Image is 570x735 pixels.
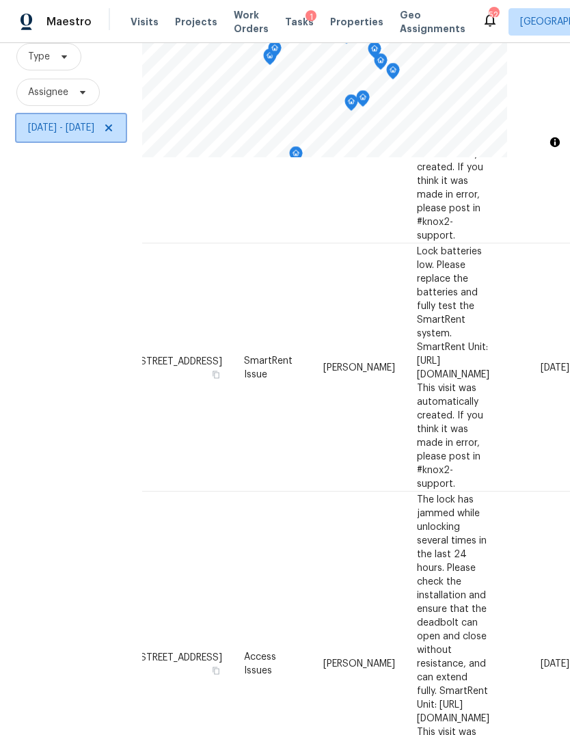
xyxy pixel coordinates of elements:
[210,368,222,380] button: Copy Address
[137,356,222,366] span: [STREET_ADDRESS]
[547,134,563,150] button: Toggle attribution
[374,53,388,75] div: Map marker
[244,652,276,675] span: Access Issues
[344,94,358,116] div: Map marker
[489,8,498,22] div: 52
[386,63,400,84] div: Map marker
[137,652,222,662] span: [STREET_ADDRESS]
[175,15,217,29] span: Projects
[356,90,370,111] div: Map marker
[323,658,395,668] span: [PERSON_NAME]
[400,8,465,36] span: Geo Assignments
[323,362,395,372] span: [PERSON_NAME]
[131,15,159,29] span: Visits
[285,17,314,27] span: Tasks
[417,246,489,488] span: Lock batteries low. Please replace the batteries and fully test the SmartRent system. SmartRent U...
[244,356,293,379] span: SmartRent Issue
[263,49,277,70] div: Map marker
[28,50,50,64] span: Type
[289,146,303,168] div: Map marker
[210,664,222,676] button: Copy Address
[306,10,316,24] div: 1
[541,658,569,668] span: [DATE]
[28,121,94,135] span: [DATE] - [DATE]
[268,41,282,62] div: Map marker
[234,8,269,36] span: Work Orders
[28,85,68,99] span: Assignee
[330,15,383,29] span: Properties
[46,15,92,29] span: Maestro
[541,362,569,372] span: [DATE]
[368,42,381,63] div: Map marker
[551,135,559,150] span: Toggle attribution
